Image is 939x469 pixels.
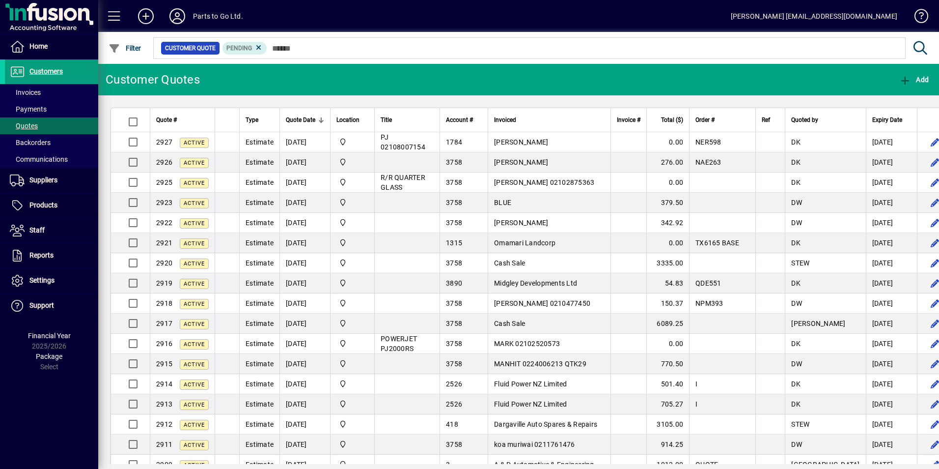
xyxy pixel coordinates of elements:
[336,197,368,208] span: DAE - Bulk Store
[184,341,205,348] span: Active
[791,115,859,125] div: Quoted by
[279,253,330,273] td: [DATE]
[695,138,721,146] span: NER598
[5,168,98,193] a: Suppliers
[646,152,689,173] td: 276.00
[866,293,917,314] td: [DATE]
[646,314,689,334] td: 6089.25
[446,360,462,368] span: 3758
[646,233,689,253] td: 0.00
[646,334,689,354] td: 0.00
[156,219,172,227] span: 2922
[646,173,689,193] td: 0.00
[184,301,205,307] span: Active
[446,320,462,327] span: 3758
[791,259,809,267] span: STEW
[279,233,330,253] td: [DATE]
[336,258,368,268] span: DAE - Bulk Store
[156,400,172,408] span: 2913
[791,320,845,327] span: [PERSON_NAME]
[791,360,802,368] span: DW
[222,42,267,55] mat-chip: Pending Status: Pending
[336,379,368,389] span: DAE - Bulk Store
[791,239,801,247] span: DK
[791,115,818,125] span: Quoted by
[246,340,274,348] span: Estimate
[29,67,63,75] span: Customers
[336,318,368,329] span: DAE - Bulk Store
[791,279,801,287] span: DK
[336,439,368,450] span: DAE - Bulk Store
[866,273,917,293] td: [DATE]
[184,321,205,327] span: Active
[494,115,516,125] span: Invoiced
[791,219,802,227] span: DW
[184,160,205,166] span: Active
[5,101,98,117] a: Payments
[279,273,330,293] td: [DATE]
[246,461,274,469] span: Estimate
[494,115,605,125] div: Invoiced
[646,435,689,455] td: 914.25
[646,213,689,233] td: 342.92
[184,462,205,469] span: Active
[246,299,274,307] span: Estimate
[279,213,330,233] td: [DATE]
[279,394,330,414] td: [DATE]
[661,115,683,125] span: Total ($)
[646,132,689,152] td: 0.00
[246,420,274,428] span: Estimate
[866,193,917,213] td: [DATE]
[381,174,425,191] span: R/R QUARTER GLASS
[646,193,689,213] td: 379.50
[279,414,330,435] td: [DATE]
[695,299,723,307] span: NPM393
[791,380,801,388] span: DK
[695,279,721,287] span: QDE551
[791,461,859,469] span: [GEOGRAPHIC_DATA]
[246,320,274,327] span: Estimate
[791,178,801,186] span: DK
[646,273,689,293] td: 54.83
[5,218,98,243] a: Staff
[866,233,917,253] td: [DATE]
[184,180,205,186] span: Active
[336,157,368,168] span: DAE - Bulk Store
[494,199,511,206] span: BLUE
[29,226,45,234] span: Staff
[381,133,425,151] span: PJ 02108007154
[279,354,330,374] td: [DATE]
[246,380,274,388] span: Estimate
[381,335,417,352] span: POWERJET PJ2000RS
[156,461,172,469] span: 2909
[246,199,274,206] span: Estimate
[10,155,68,163] span: Communications
[494,158,548,166] span: [PERSON_NAME]
[156,340,172,348] span: 2916
[29,301,54,309] span: Support
[872,115,911,125] div: Expiry Date
[5,193,98,218] a: Products
[5,268,98,293] a: Settings
[106,39,144,57] button: Filter
[156,115,177,125] span: Quote #
[446,239,462,247] span: 1315
[897,71,931,88] button: Add
[336,137,368,147] span: DAE - Bulk Store
[279,173,330,193] td: [DATE]
[29,176,57,184] span: Suppliers
[762,115,770,125] span: Ref
[156,360,172,368] span: 2915
[695,400,697,408] span: I
[791,420,809,428] span: STEW
[646,414,689,435] td: 3105.00
[10,122,38,130] span: Quotes
[446,199,462,206] span: 3758
[494,299,590,307] span: [PERSON_NAME] 0210477450
[156,158,172,166] span: 2926
[184,240,205,247] span: Active
[246,259,274,267] span: Estimate
[109,44,141,52] span: Filter
[279,314,330,334] td: [DATE]
[907,2,927,34] a: Knowledge Base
